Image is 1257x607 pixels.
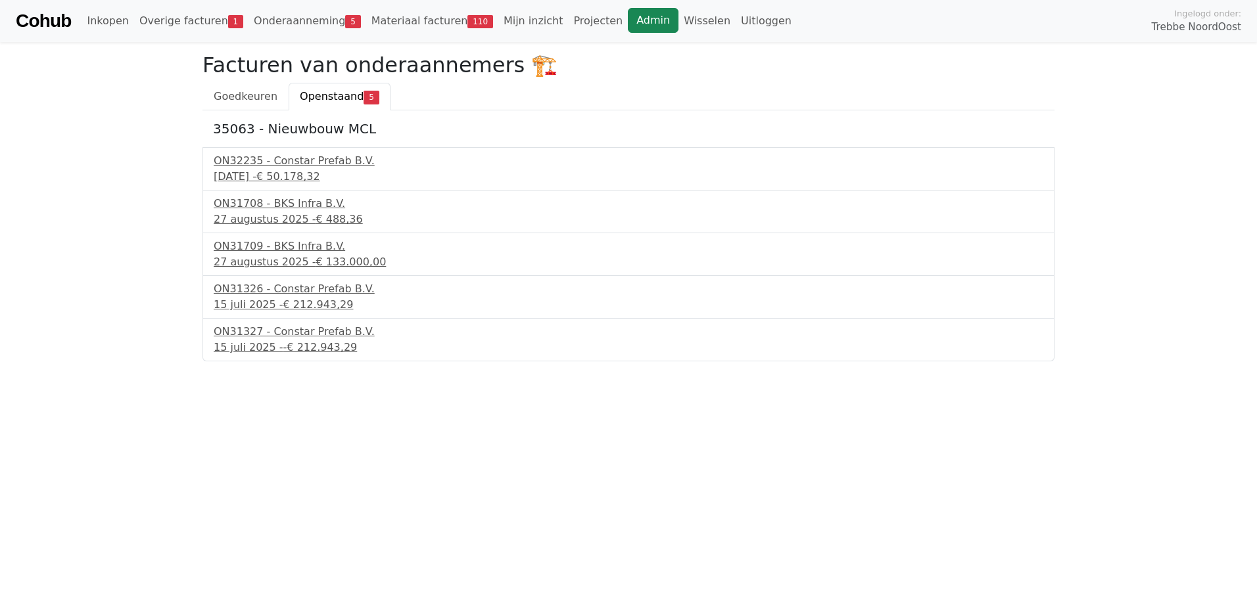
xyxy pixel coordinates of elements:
div: [DATE] - [214,169,1043,185]
a: Openstaand5 [289,83,390,110]
a: ON31327 - Constar Prefab B.V.15 juli 2025 --€ 212.943,29 [214,324,1043,355]
a: ON31326 - Constar Prefab B.V.15 juli 2025 -€ 212.943,29 [214,281,1043,313]
a: Overige facturen1 [134,8,249,34]
a: Mijn inzicht [498,8,569,34]
span: Ingelogd onder: [1174,7,1241,20]
span: € 133.000,00 [316,256,386,268]
div: 27 augustus 2025 - [214,212,1043,227]
a: ON32235 - Constar Prefab B.V.[DATE] -€ 50.178,32 [214,153,1043,185]
a: Cohub [16,5,71,37]
span: -€ 212.943,29 [283,341,358,353]
span: 5 [364,91,379,104]
div: ON31326 - Constar Prefab B.V. [214,281,1043,297]
div: ON31327 - Constar Prefab B.V. [214,324,1043,340]
a: Uitloggen [736,8,797,34]
span: Trebbe NoordOost [1152,20,1241,35]
span: € 50.178,32 [256,170,320,183]
div: ON31709 - BKS Infra B.V. [214,238,1043,254]
div: 27 augustus 2025 - [214,254,1043,270]
span: Openstaand [300,90,364,102]
span: 5 [345,15,360,28]
h5: 35063 - Nieuwbouw MCL [213,121,1044,137]
div: 15 juli 2025 - [214,297,1043,313]
span: Goedkeuren [214,90,277,102]
a: ON31709 - BKS Infra B.V.27 augustus 2025 -€ 133.000,00 [214,238,1043,270]
div: 15 juli 2025 - [214,340,1043,355]
a: Onderaanneming5 [249,8,366,34]
span: 110 [467,15,493,28]
div: ON32235 - Constar Prefab B.V. [214,153,1043,169]
a: Wisselen [678,8,736,34]
span: € 212.943,29 [283,298,354,311]
a: Admin [628,8,678,33]
a: Materiaal facturen110 [366,8,498,34]
a: Projecten [568,8,628,34]
h2: Facturen van onderaannemers 🏗️ [202,53,1055,78]
span: 1 [228,15,243,28]
a: Inkopen [82,8,133,34]
a: ON31708 - BKS Infra B.V.27 augustus 2025 -€ 488,36 [214,196,1043,227]
div: ON31708 - BKS Infra B.V. [214,196,1043,212]
span: € 488,36 [316,213,362,225]
a: Goedkeuren [202,83,289,110]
